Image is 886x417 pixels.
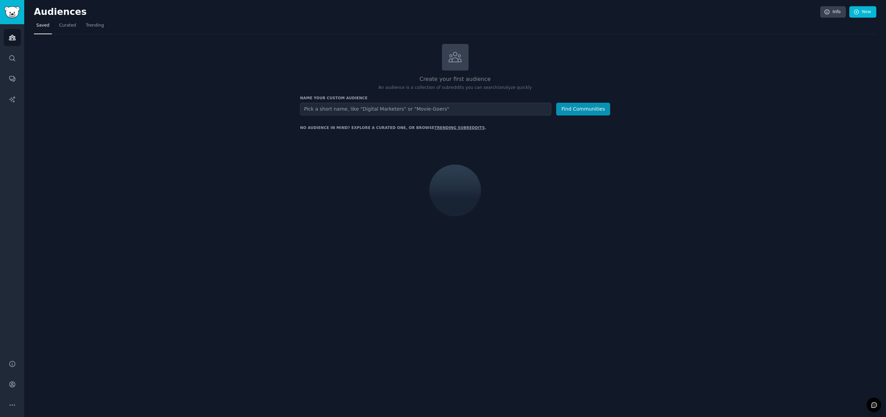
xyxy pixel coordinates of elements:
img: GummySearch logo [4,6,20,18]
a: New [849,6,876,18]
span: Curated [59,22,76,29]
a: Curated [57,20,79,34]
div: No audience in mind? Explore a curated one, or browse . [300,125,486,130]
a: Trending [83,20,106,34]
a: Saved [34,20,52,34]
a: trending subreddits [434,126,485,130]
h2: Audiences [34,7,820,18]
span: Trending [86,22,104,29]
a: Info [820,6,846,18]
h3: Name your custom audience [300,95,610,100]
span: Saved [36,22,49,29]
h2: Create your first audience [300,75,610,84]
button: Find Communities [556,103,610,115]
p: An audience is a collection of subreddits you can search/analyze quickly [300,85,610,91]
input: Pick a short name, like "Digital Marketers" or "Movie-Goers" [300,103,551,115]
